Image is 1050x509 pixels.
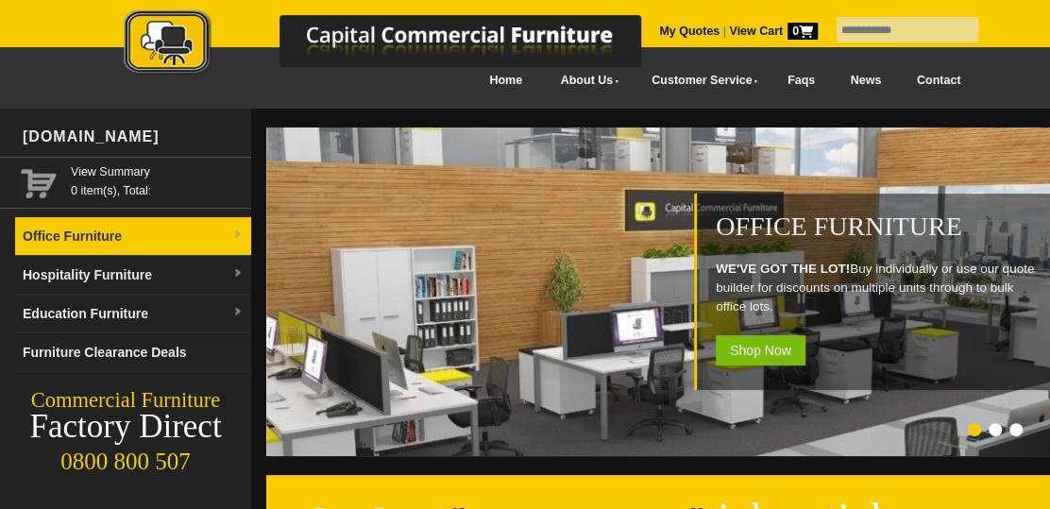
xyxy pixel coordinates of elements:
span: 0 item(s), Total: [71,162,244,197]
a: Office Furnituredropdown [15,217,251,256]
li: Page dot 2 [989,423,1002,436]
img: Capital Commercial Furniture Logo [72,9,733,78]
a: Furniture Clearance Deals [15,333,251,372]
a: View Summary [71,162,244,181]
h1: Office Furniture [716,212,1041,241]
img: dropdown [232,229,244,241]
span: Shop Now [716,335,805,365]
a: Education Furnituredropdown [15,295,251,333]
img: dropdown [232,307,244,318]
li: Page dot 3 [1009,423,1023,436]
a: Contact [899,59,978,102]
strong: View Cart [729,25,818,38]
a: Hospitality Furnituredropdown [15,256,251,295]
a: View Cart0 [726,25,818,38]
a: Capital Commercial Furniture Logo [72,9,733,84]
a: News [833,59,899,102]
li: Page dot 1 [968,423,981,436]
p: Buy individually or use our quote builder for discounts on multiple units through to bulk office ... [716,260,1041,316]
span: 0 [787,23,818,40]
div: [DOMAIN_NAME] [15,109,251,165]
strong: WE'VE GOT THE LOT! [716,262,850,276]
img: dropdown [232,268,244,280]
a: Faqs [770,59,833,102]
